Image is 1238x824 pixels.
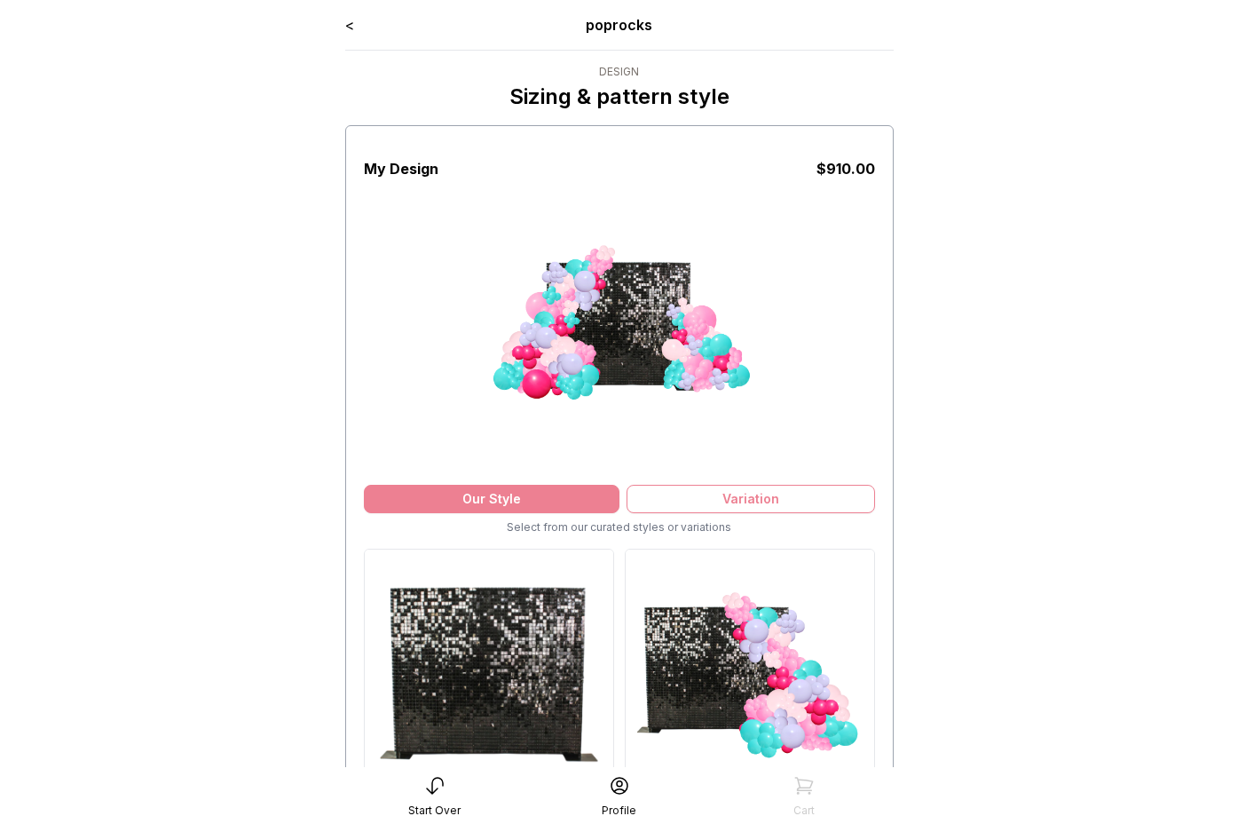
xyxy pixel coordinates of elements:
[626,550,874,798] img: Deluxe
[345,16,354,34] a: <
[454,14,784,36] div: poprocks
[477,179,761,463] img: Show Stopper
[364,520,875,535] div: Select from our curated styles or variations
[509,65,729,79] div: Design
[627,485,875,513] div: Variation
[408,804,461,818] div: Start Over
[364,158,438,179] h3: My Design
[364,485,619,513] div: Our Style
[793,804,815,818] div: Cart
[509,83,729,111] p: Sizing & pattern style
[602,804,636,818] div: Profile
[816,158,875,179] div: $ 910.00
[365,550,613,798] img: Backdrop Rental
